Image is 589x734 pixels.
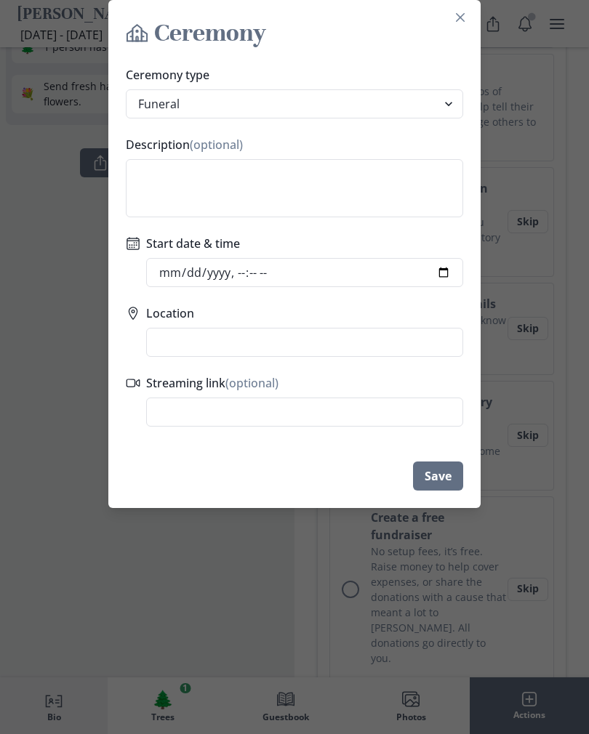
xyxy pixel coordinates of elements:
label: Description [126,136,454,153]
span: (optional) [190,137,243,153]
label: Streaming link [146,374,454,392]
button: Save [413,461,463,491]
span: Ceremony [154,17,266,49]
span: (optional) [225,375,279,391]
label: Location [146,305,454,322]
label: Ceremony type [126,66,454,84]
button: Close [449,6,472,29]
label: Start date & time [146,235,454,252]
